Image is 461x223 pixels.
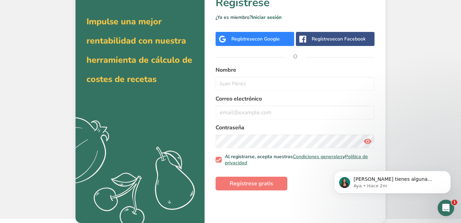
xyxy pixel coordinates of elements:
label: Contraseña [216,124,374,132]
div: Regístrese [231,35,280,43]
span: con Google [255,36,280,42]
span: Regístrese gratis [230,179,273,188]
input: email@example.com [216,106,374,119]
p: ¿Ya es miembro? [216,14,374,21]
div: Regístrese [312,35,366,43]
span: Impulse una mejor rentabilidad con nuestra herramienta de cálculo de costes de recetas [87,16,192,85]
a: Política de privacidad [225,153,368,166]
iframe: Intercom live chat [438,200,454,216]
span: con Facebook [335,36,366,42]
iframe: Intercom notifications mensaje [324,156,461,204]
label: Correo electrónico [216,95,374,103]
button: Regístrese gratis [216,177,287,190]
a: Iniciar sesión [252,14,281,21]
span: 1 [452,200,457,205]
span: Al registrarse, acepta nuestras y [222,154,372,166]
input: Juan Pérez [216,77,374,91]
span: O [285,46,306,67]
label: Nombre [216,66,374,74]
a: Condiciones generales [293,153,343,160]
